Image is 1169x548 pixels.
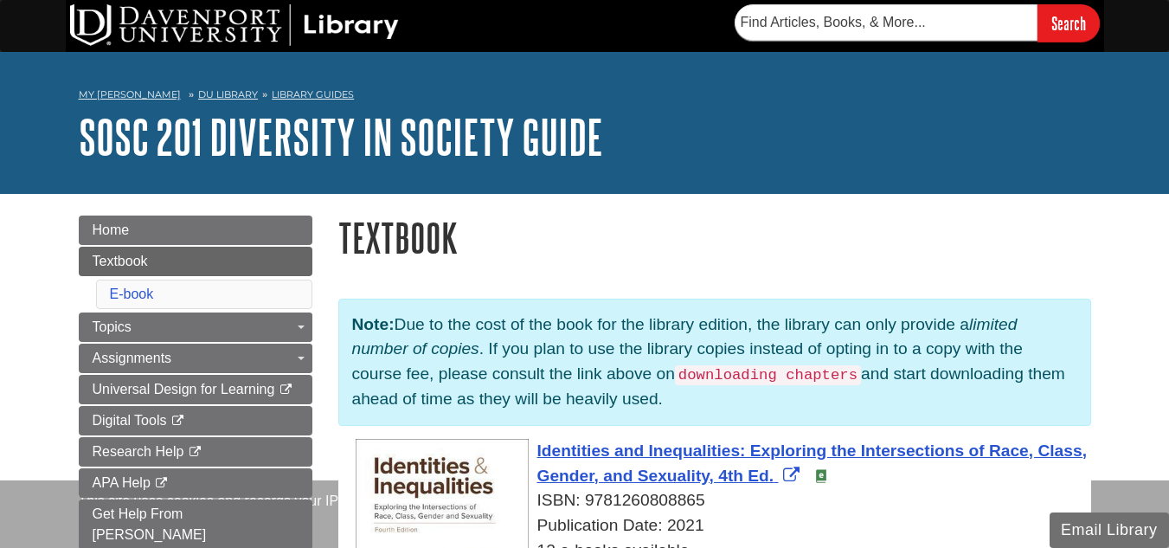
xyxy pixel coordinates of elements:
input: Search [1037,4,1100,42]
a: APA Help [79,468,312,498]
span: Textbook [93,254,148,268]
form: Searches DU Library's articles, books, and more [735,4,1100,42]
div: Publication Date: 2021 [356,513,1091,538]
a: Textbook [79,247,312,276]
span: Digital Tools [93,413,167,428]
span: Home [93,222,130,237]
i: This link opens in a new window [279,384,293,396]
span: Identities and Inequalities: Exploring the Intersections of Race, Class, Gender, and Sexuality, 4... [537,442,1087,485]
a: Topics [79,313,312,342]
span: APA Help [93,475,151,490]
a: E-book [110,287,154,301]
input: Find Articles, Books, & More... [735,4,1037,41]
a: My [PERSON_NAME] [79,87,181,102]
a: Digital Tools [79,406,312,435]
i: This link opens in a new window [188,447,202,458]
span: Universal Design for Learning [93,382,275,396]
span: Topics [93,319,132,334]
p: Due to the cost of the book for the library edition, the library can only provide a . If you plan... [338,299,1091,426]
a: DU Library [198,88,258,100]
h1: Textbook [338,216,1091,260]
a: Library Guides [272,88,354,100]
span: Get Help From [PERSON_NAME] [93,506,207,542]
span: Research Help [93,444,184,459]
img: e-Book [814,469,828,483]
a: Home [79,216,312,245]
code: downloading chapters [675,365,861,385]
a: Research Help [79,437,312,467]
a: Universal Design for Learning [79,375,312,404]
nav: breadcrumb [79,83,1091,111]
strong: Note: [352,315,395,333]
span: Assignments [93,351,172,365]
i: This link opens in a new window [170,416,185,427]
i: This link opens in a new window [154,478,169,489]
div: ISBN: 9781260808865 [356,488,1091,513]
a: Link opens in new window [537,442,1087,485]
a: Assignments [79,344,312,373]
button: Email Library [1050,513,1169,548]
img: DU Library [70,4,399,46]
a: SOSC 201 Diversity in Society Guide [79,110,603,164]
